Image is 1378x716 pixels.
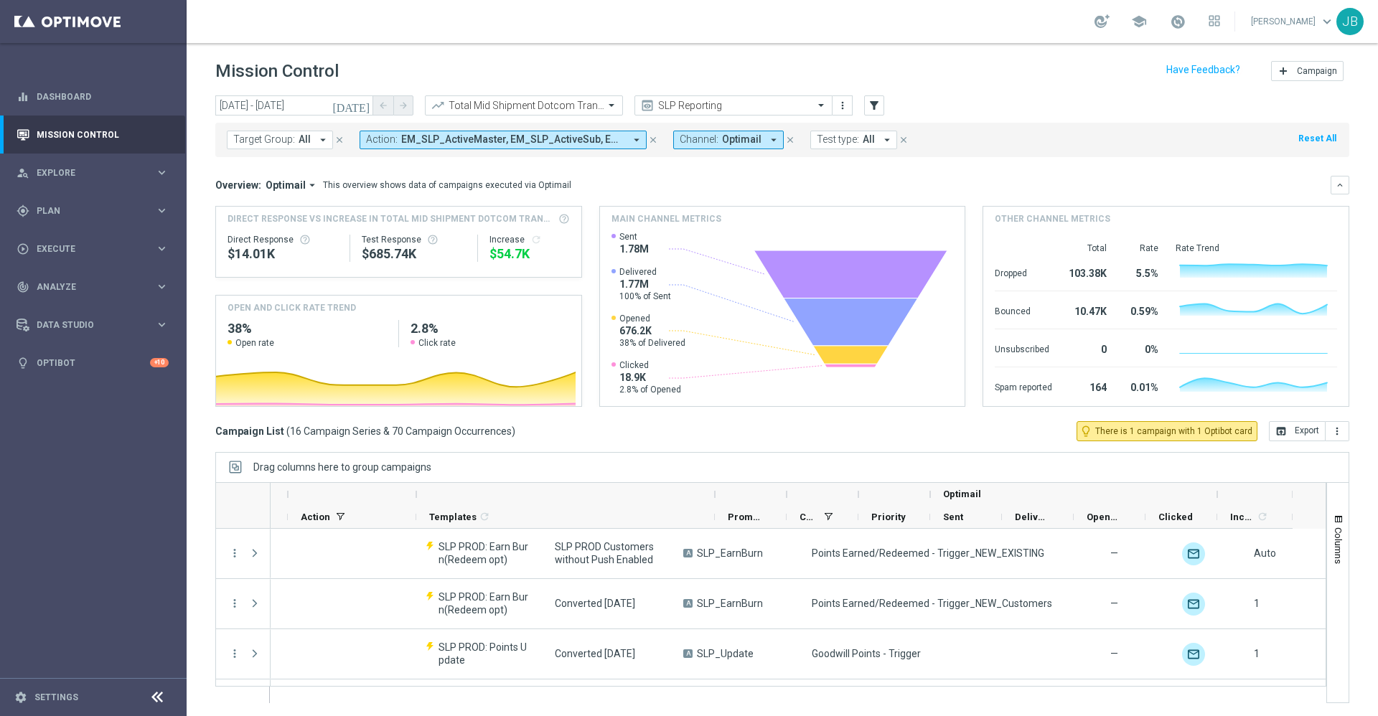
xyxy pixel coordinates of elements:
[155,166,169,179] i: keyboard_arrow_right
[673,131,784,149] button: Channel: Optimail arrow_drop_down
[1335,180,1345,190] i: keyboard_arrow_down
[17,281,29,293] i: track_changes
[634,95,833,116] ng-select: SLP Reporting
[16,205,169,217] button: gps_fixed Plan keyboard_arrow_right
[995,298,1052,321] div: Bounced
[216,579,271,629] div: Press SPACE to select this row.
[871,512,906,522] span: Priority
[897,132,910,148] button: close
[17,204,29,217] i: gps_fixed
[228,320,387,337] h2: 38%
[683,549,693,557] span: A
[1124,298,1158,321] div: 0.59%
[16,281,169,293] button: track_changes Analyze keyboard_arrow_right
[1182,542,1205,565] img: Optimail
[1069,375,1107,397] div: 164
[228,245,338,263] div: $14,010
[228,547,241,560] button: more_vert
[1069,336,1107,359] div: 0
[1182,593,1205,616] img: Optimail
[439,641,530,666] span: SLP PROD: Points Update
[647,132,660,148] button: close
[697,647,754,660] span: SLP_Update
[868,99,881,112] i: filter_alt
[837,100,848,111] i: more_vert
[810,131,897,149] button: Test type: All arrow_drop_down
[1271,61,1344,81] button: add Campaign
[14,691,27,704] i: settings
[16,167,169,179] div: person_search Explore keyboard_arrow_right
[864,95,884,116] button: filter_alt
[1182,643,1205,666] img: Optimail
[17,242,29,255] i: play_circle_outline
[37,283,155,291] span: Analyze
[1278,65,1289,77] i: add
[37,77,169,116] a: Dashboard
[995,212,1110,225] h4: Other channel metrics
[37,207,155,215] span: Plan
[943,489,981,499] span: Optimail
[155,280,169,293] i: keyboard_arrow_right
[619,266,671,278] span: Delivered
[1110,647,1118,660] span: —
[16,129,169,141] button: Mission Control
[1254,648,1260,659] span: 1
[228,212,554,225] span: Direct Response VS Increase In Total Mid Shipment Dotcom Transaction Amount
[1331,425,1343,437] i: more_vert
[17,204,155,217] div: Plan
[216,629,271,679] div: Press SPACE to select this row.
[1166,65,1240,75] input: Have Feedback?
[37,245,155,253] span: Execute
[697,547,763,560] span: SLP_EarnBurn
[767,133,780,146] i: arrow_drop_down
[393,95,413,116] button: arrow_forward
[17,166,155,179] div: Explore
[619,242,649,255] span: 1.78M
[1131,14,1147,29] span: school
[235,337,274,349] span: Open rate
[1319,14,1335,29] span: keyboard_arrow_down
[228,301,356,314] h4: OPEN AND CLICK RATE TREND
[16,357,169,369] button: lightbulb Optibot +10
[619,371,681,384] span: 18.9K
[286,425,290,438] span: (
[431,98,445,113] i: trending_up
[555,647,635,660] span: Converted Today
[555,597,635,610] span: Converted Today
[150,358,169,367] div: +10
[812,547,1044,560] span: Points Earned/Redeemed - Trigger_NEW_EXISTING
[489,234,569,245] div: Increase
[1336,8,1364,35] div: JB
[16,243,169,255] button: play_circle_outline Execute keyboard_arrow_right
[17,90,29,103] i: equalizer
[323,179,571,192] div: This overview shows data of campaigns executed via Optimail
[530,234,542,245] i: refresh
[1255,509,1268,524] span: Calculate column
[334,135,344,145] i: close
[155,204,169,217] i: keyboard_arrow_right
[1124,242,1158,254] div: Rate
[1124,375,1158,397] div: 0.01%
[299,133,311,146] span: All
[619,359,681,371] span: Clicked
[439,590,530,616] span: SLP PROD: Earn Burn(Redeem opt)
[401,133,624,146] span: EM_SLP_ActiveMaster EM_SLP_ActiveSub EM_SLP_Anniversary EM_SLP_BPCs + 33 more
[1254,547,1276,559] span: Auto
[619,337,685,349] span: 38% of Delivered
[1297,66,1337,76] span: Campaign
[722,133,761,146] span: Optimail
[17,116,169,154] div: Mission Control
[215,95,373,116] input: Select date range
[1095,425,1252,438] span: There is 1 campaign with 1 Optibot card
[228,597,241,610] button: more_vert
[630,133,643,146] i: arrow_drop_down
[332,99,371,112] i: [DATE]
[17,242,155,255] div: Execute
